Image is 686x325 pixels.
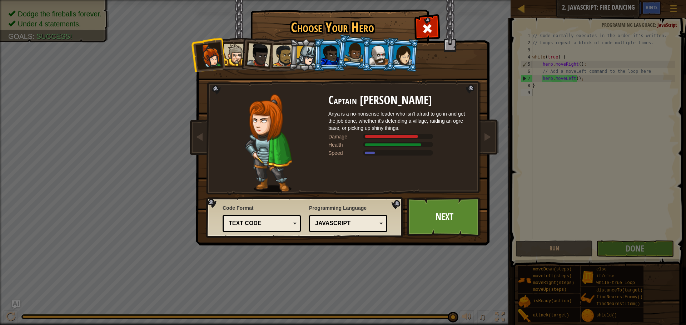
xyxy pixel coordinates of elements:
[328,149,471,157] div: Moves at 6 meters per second.
[264,38,297,71] li: Alejandro the Duelist
[216,37,248,70] li: Sir Tharin Thunderfist
[385,37,419,72] li: Illia Shieldsmith
[239,36,274,71] li: Lady Ida Justheart
[328,141,471,148] div: Gains 140% of listed Warrior armor health.
[328,110,471,132] div: Anya is a no-nonsense leader who isn't afraid to go in and get the job done, whether it's defendi...
[313,39,346,71] li: Gordon the Stalwart
[328,94,471,107] h2: Captain [PERSON_NAME]
[407,197,482,237] a: Next
[315,219,377,228] div: JavaScript
[206,197,405,238] img: language-selector-background.png
[328,133,364,140] div: Damage
[336,34,371,70] li: Arryn Stonewall
[245,94,292,192] img: captain-pose.png
[328,133,471,140] div: Deals 120% of listed Warrior weapon damage.
[190,37,225,72] li: Captain Anya Weston
[229,219,290,228] div: Text code
[309,204,387,212] span: Programming Language
[252,20,413,35] h1: Choose Your Hero
[362,39,394,71] li: Okar Stompfoot
[328,149,364,157] div: Speed
[223,204,301,212] span: Code Format
[288,38,322,72] li: Hattori Hanzō
[328,141,364,148] div: Health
